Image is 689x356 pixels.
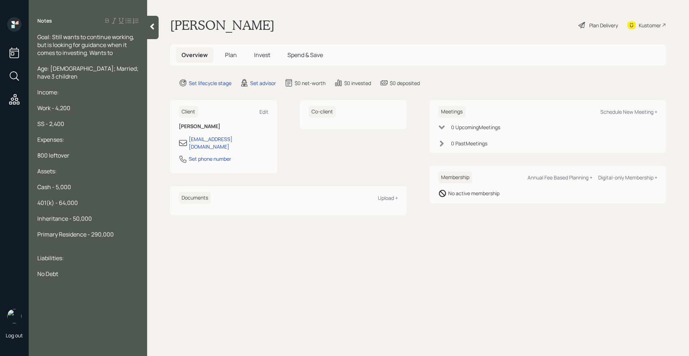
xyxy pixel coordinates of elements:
div: Annual Fee Based Planning + [528,174,592,181]
span: SS - 2,400 [37,120,64,128]
label: Notes [37,17,52,24]
span: Expenses: [37,136,64,144]
div: Edit [259,108,268,115]
h6: Documents [179,192,211,204]
div: $0 invested [344,79,371,87]
span: Assets: [37,167,57,175]
span: Cash - 5,000 [37,183,71,191]
span: Primary Residence - 290,000 [37,230,114,238]
h6: Client [179,106,198,118]
span: Inheritance - 50,000 [37,215,92,222]
h6: Meetings [438,106,465,118]
h6: [PERSON_NAME] [179,123,268,130]
div: Digital-only Membership + [598,174,657,181]
div: Set phone number [189,155,231,163]
div: Upload + [378,195,398,201]
span: No Debt [37,270,58,278]
div: Schedule New Meeting + [600,108,657,115]
span: Spend & Save [287,51,323,59]
h6: Membership [438,172,472,183]
div: 0 Past Meeting s [451,140,487,147]
span: 401(k) - 64,000 [37,199,78,207]
div: $0 net-worth [295,79,325,87]
span: Goal: Still wants to continue working, but is looking for guidance when it comes to investing. Wa... [37,33,135,57]
span: 800 leftover [37,151,69,159]
img: retirable_logo.png [7,309,22,323]
div: Set lifecycle stage [189,79,231,87]
div: $0 deposited [390,79,420,87]
span: Work - 4,200 [37,104,70,112]
h6: Co-client [309,106,336,118]
div: No active membership [448,189,500,197]
span: Overview [182,51,208,59]
div: 0 Upcoming Meeting s [451,123,500,131]
h1: [PERSON_NAME] [170,17,275,33]
span: Liabilities: [37,254,64,262]
div: Kustomer [639,22,661,29]
div: Plan Delivery [589,22,618,29]
div: [EMAIL_ADDRESS][DOMAIN_NAME] [189,135,268,150]
span: Invest [254,51,270,59]
span: Plan [225,51,237,59]
div: Log out [6,332,23,339]
div: Set advisor [250,79,276,87]
span: Income: [37,88,59,96]
span: Age: [DEMOGRAPHIC_DATA]; Married; have 3 children [37,65,140,80]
